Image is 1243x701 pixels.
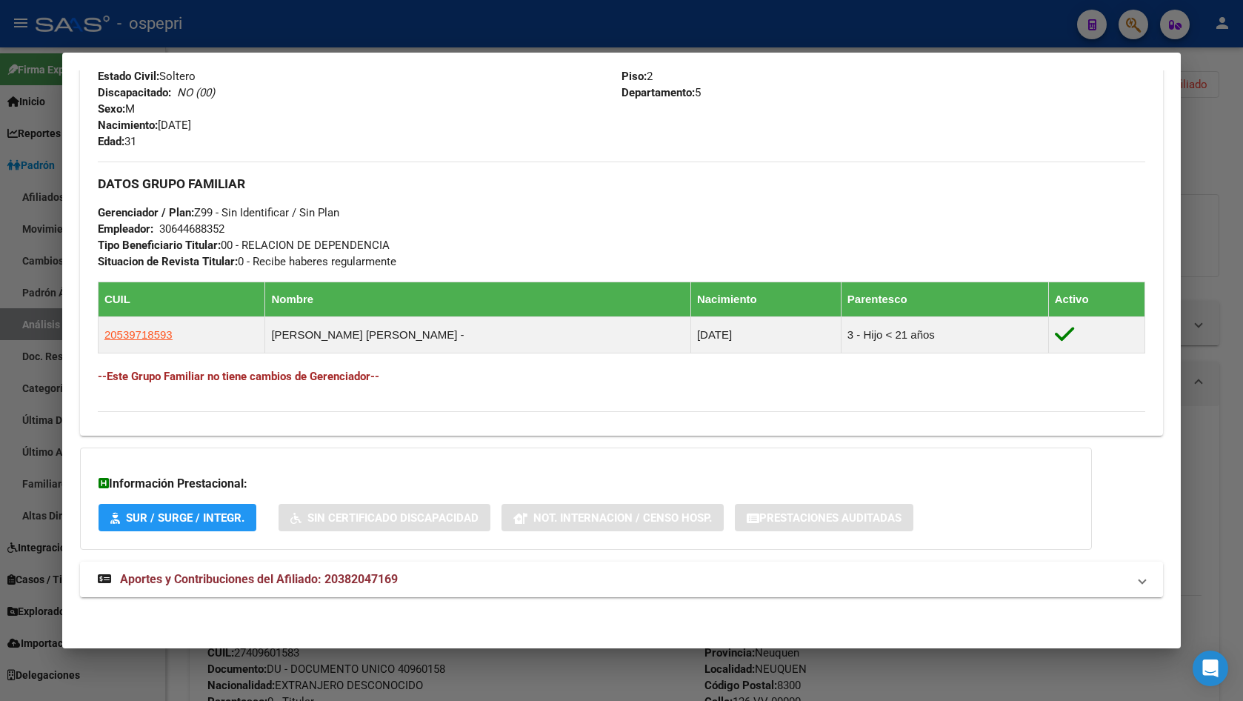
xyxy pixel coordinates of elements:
[1193,651,1228,686] div: Open Intercom Messenger
[621,70,647,83] strong: Piso:
[841,317,1048,353] td: 3 - Hijo < 21 años
[265,317,691,353] td: [PERSON_NAME] [PERSON_NAME] -
[98,119,158,132] strong: Nacimiento:
[80,562,1163,597] mat-expansion-panel-header: Aportes y Contribuciones del Afiliado: 20382047169
[307,511,479,525] span: Sin Certificado Discapacidad
[759,511,902,525] span: Prestaciones Auditadas
[1048,282,1144,317] th: Activo
[98,135,136,148] span: 31
[98,102,125,116] strong: Sexo:
[98,86,171,99] strong: Discapacitado:
[98,119,191,132] span: [DATE]
[98,282,265,317] th: CUIL
[98,70,159,83] strong: Estado Civil:
[98,368,1145,385] h4: --Este Grupo Familiar no tiene cambios de Gerenciador--
[98,255,238,268] strong: Situacion de Revista Titular:
[98,255,396,268] span: 0 - Recibe haberes regularmente
[104,328,173,341] span: 20539718593
[120,572,398,586] span: Aportes y Contribuciones del Afiliado: 20382047169
[159,221,224,237] div: 30644688352
[621,86,695,99] strong: Departamento:
[98,206,339,219] span: Z99 - Sin Identificar / Sin Plan
[98,176,1145,192] h3: DATOS GRUPO FAMILIAR
[533,511,712,525] span: Not. Internacion / Censo Hosp.
[690,282,841,317] th: Nacimiento
[735,504,913,531] button: Prestaciones Auditadas
[98,239,221,252] strong: Tipo Beneficiario Titular:
[99,475,1073,493] h3: Información Prestacional:
[501,504,724,531] button: Not. Internacion / Censo Hosp.
[841,282,1048,317] th: Parentesco
[279,504,490,531] button: Sin Certificado Discapacidad
[621,86,701,99] span: 5
[177,86,215,99] i: NO (00)
[690,317,841,353] td: [DATE]
[98,102,135,116] span: M
[621,70,653,83] span: 2
[98,222,153,236] strong: Empleador:
[98,70,196,83] span: Soltero
[98,239,390,252] span: 00 - RELACION DE DEPENDENCIA
[98,135,124,148] strong: Edad:
[126,511,244,525] span: SUR / SURGE / INTEGR.
[98,206,194,219] strong: Gerenciador / Plan:
[99,504,256,531] button: SUR / SURGE / INTEGR.
[265,282,691,317] th: Nombre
